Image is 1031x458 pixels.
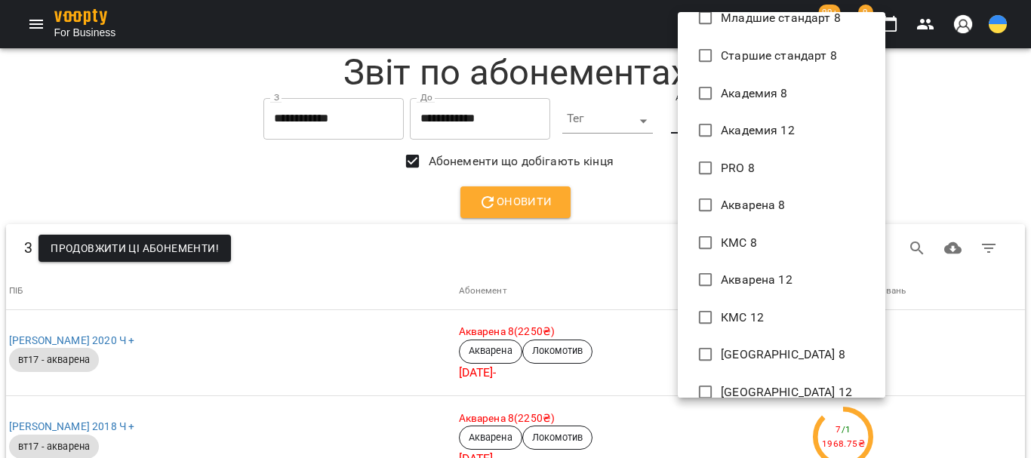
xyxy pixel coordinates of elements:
[721,158,755,179] span: PRO 8
[721,83,787,104] span: Академия 8
[721,8,841,29] span: Младшие стандарт 8
[721,120,795,141] span: Академия 12
[721,45,837,66] span: Старшие стандарт 8
[721,195,785,216] span: Акварена 8
[721,382,852,403] span: [GEOGRAPHIC_DATA] 12
[721,344,845,365] span: [GEOGRAPHIC_DATA] 8
[721,232,757,254] span: КМС 8
[721,269,792,290] span: Акварена 12
[721,307,764,328] span: КМС 12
